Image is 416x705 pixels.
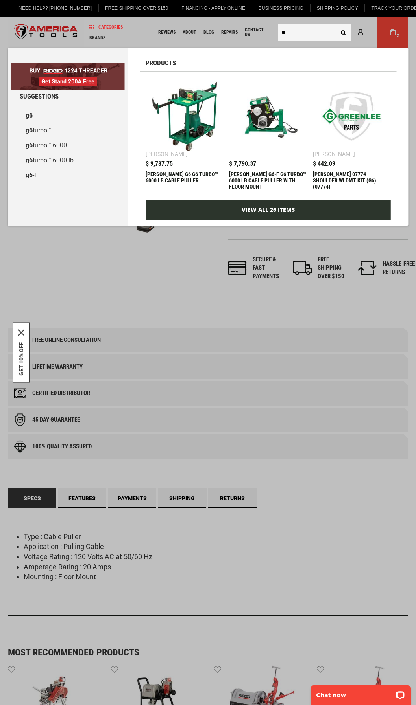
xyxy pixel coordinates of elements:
[20,138,116,153] a: g6turbo™ 6000
[20,108,116,123] a: g6
[20,123,116,138] a: g6turbo™
[26,156,33,164] b: g6
[146,161,173,167] span: $ 9,787.75
[146,60,176,66] span: Products
[11,63,124,90] img: BOGO: Buy RIDGID® 1224 Threader, Get Stand 200A Free!
[146,151,188,157] div: [PERSON_NAME]
[26,112,33,119] b: g6
[150,81,219,151] img: GREENLEE G6 G6 TURBO™ 6000 LB CABLE PULLER
[229,161,256,167] span: $ 7,790.37
[313,151,355,157] div: [PERSON_NAME]
[20,153,116,168] a: g6turbo™ 6000 lb
[229,171,307,190] div: GREENLEE G6-F G6 TURBO™ 6000 LB CABLE PULLER WITH FLOOR MOUNT
[89,24,123,30] span: Categories
[336,25,351,40] button: Search
[86,32,109,43] a: Brands
[18,330,24,336] button: Close
[18,342,24,376] button: GET 10% OFF
[146,171,223,190] div: GREENLEE G6 G6 TURBO™ 6000 LB CABLE PULLER
[305,680,416,705] iframe: LiveChat chat widget
[18,330,24,336] svg: close icon
[26,141,33,149] b: g6
[146,77,223,194] a: GREENLEE G6 G6 TURBO™ 6000 LB CABLE PULLER [PERSON_NAME] $ 9,787.75 [PERSON_NAME] G6 G6 TURBO™ 60...
[313,161,335,167] span: $ 442.09
[146,200,390,220] a: View All 26 Items
[20,168,116,183] a: g6-f
[229,77,307,194] a: GREENLEE G6-F G6 TURBO™ 6000 LB CABLE PULLER WITH FLOOR MOUNT $ 7,790.37 [PERSON_NAME] G6-F G6 TU...
[313,171,390,190] div: Greenlee 07774 SHOULDER WLDMT KIT (G6) (07774)
[86,22,126,32] a: Categories
[317,81,386,151] img: Greenlee 07774 SHOULDER WLDMT KIT (G6) (07774)
[26,127,33,134] b: g6
[26,171,33,179] b: g6
[233,81,303,151] img: GREENLEE G6-F G6 TURBO™ 6000 LB CABLE PULLER WITH FLOOR MOUNT
[11,63,124,69] a: BOGO: Buy RIDGID® 1224 Threader, Get Stand 200A Free!
[313,77,390,194] a: Greenlee 07774 SHOULDER WLDMT KIT (G6) (07774) [PERSON_NAME] $ 442.09 [PERSON_NAME] 07774 SHOULDE...
[20,93,59,100] span: Suggestions
[89,35,105,40] span: Brands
